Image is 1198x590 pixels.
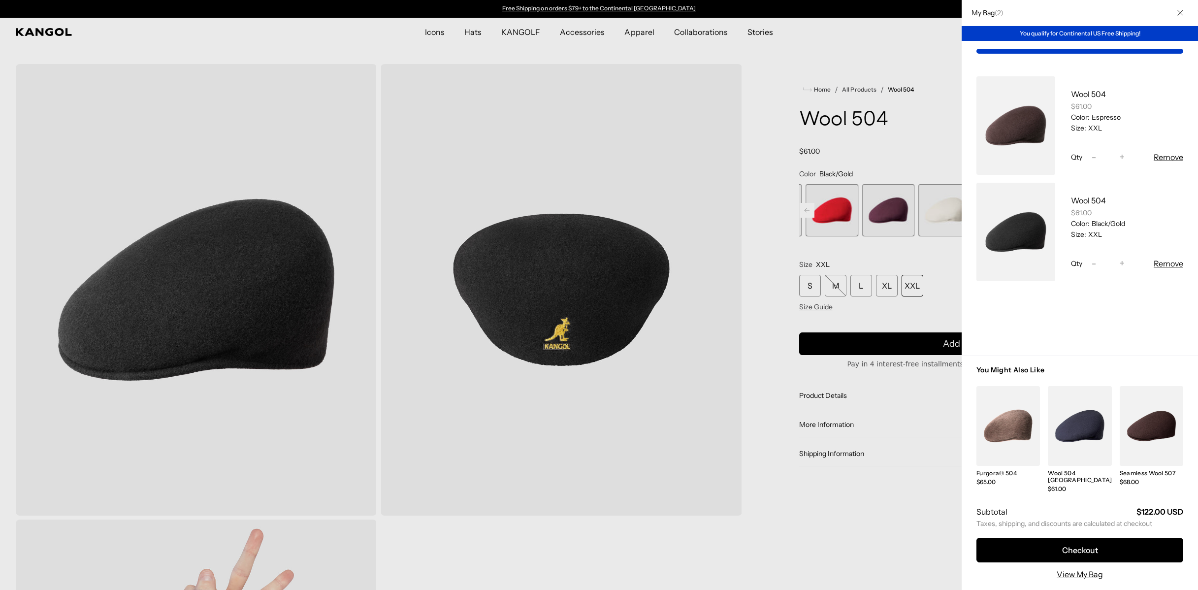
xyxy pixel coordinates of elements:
a: Wool 504 [1071,89,1106,99]
small: Taxes, shipping, and discounts are calculated at checkout [976,519,1183,528]
dd: Black/Gold [1090,219,1125,228]
span: $61.00 [1048,485,1066,492]
dd: XXL [1086,124,1102,132]
a: Furgora® 504 [976,469,1017,477]
span: Qty [1071,153,1082,162]
div: $61.00 [1071,208,1183,217]
strong: $122.00 USD [1136,507,1183,517]
span: 2 [997,8,1001,17]
span: - [1092,257,1096,270]
button: - [1086,258,1101,269]
button: Checkout [976,538,1183,562]
div: You qualify for Continental US Free Shipping! [962,26,1198,41]
dt: Size: [1071,124,1086,132]
dd: Espresso [1090,113,1121,122]
a: Wool 504 [1071,196,1106,205]
span: + [1120,257,1125,270]
h3: You Might Also Like [976,365,1183,386]
span: + [1120,151,1125,164]
button: + [1115,258,1130,269]
input: Quantity for Wool 504 [1101,151,1115,163]
span: - [1092,151,1096,164]
dd: XXL [1086,230,1102,239]
button: Remove Wool 504 - Black/Gold / XXL [1154,258,1183,269]
span: ( ) [995,8,1004,17]
dt: Color: [1071,219,1090,228]
h2: My Bag [967,8,1004,17]
div: $61.00 [1071,102,1183,111]
span: Qty [1071,259,1082,268]
button: - [1086,151,1101,163]
span: $65.00 [976,478,996,486]
dt: Color: [1071,113,1090,122]
dt: Size: [1071,230,1086,239]
a: Wool 504 [GEOGRAPHIC_DATA] [1048,469,1112,484]
a: View My Bag [1057,568,1103,580]
h2: Subtotal [976,506,1007,517]
span: $68.00 [1120,478,1139,486]
input: Quantity for Wool 504 [1101,258,1115,269]
button: Remove Wool 504 - Espresso / XXL [1154,151,1183,163]
a: Seamless Wool 507 [1120,469,1176,477]
button: + [1115,151,1130,163]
